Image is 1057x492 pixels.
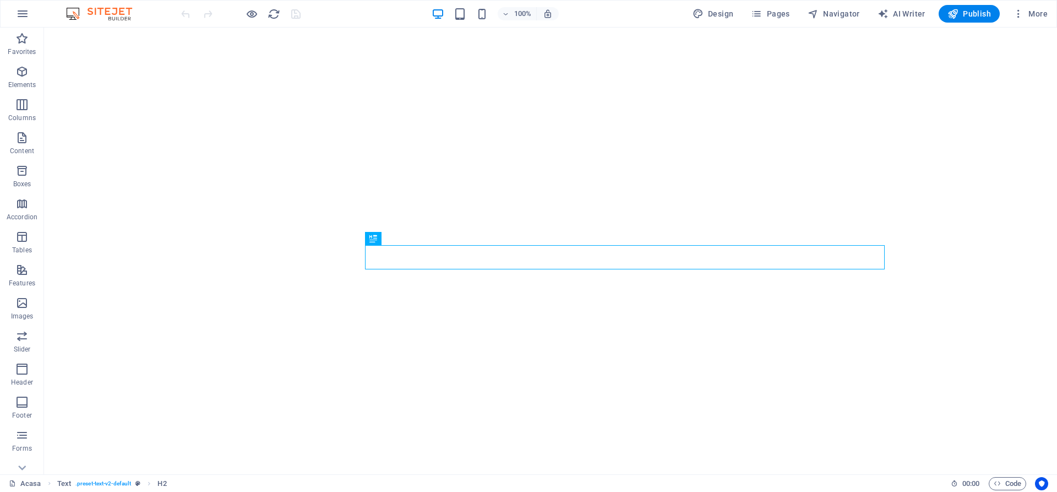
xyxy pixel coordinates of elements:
[970,479,972,488] span: :
[12,246,32,255] p: Tables
[1013,8,1048,19] span: More
[1009,5,1052,23] button: More
[14,345,31,354] p: Slider
[57,477,167,490] nav: breadcrumb
[7,213,37,221] p: Accordion
[8,80,36,89] p: Elements
[10,147,34,155] p: Content
[994,477,1021,490] span: Code
[751,8,789,19] span: Pages
[12,411,32,420] p: Footer
[873,5,930,23] button: AI Writer
[268,8,280,20] i: Reload page
[747,5,794,23] button: Pages
[75,477,131,490] span: . preset-text-v2-default
[514,7,532,20] h6: 100%
[543,9,553,19] i: On resize automatically adjust zoom level to fit chosen device.
[135,480,140,486] i: This element is a customizable preset
[9,477,41,490] a: Click to cancel selection. Double-click to open Pages
[8,113,36,122] p: Columns
[962,477,979,490] span: 00 00
[951,477,980,490] h6: Session time
[157,477,166,490] span: Click to select. Double-click to edit
[11,312,34,321] p: Images
[57,477,71,490] span: Click to select. Double-click to edit
[989,477,1026,490] button: Code
[267,7,280,20] button: reload
[498,7,537,20] button: 100%
[8,47,36,56] p: Favorites
[808,8,860,19] span: Navigator
[939,5,1000,23] button: Publish
[11,378,33,387] p: Header
[693,8,734,19] span: Design
[688,5,738,23] div: Design (Ctrl+Alt+Y)
[1035,477,1048,490] button: Usercentrics
[9,279,35,288] p: Features
[878,8,925,19] span: AI Writer
[12,444,32,453] p: Forms
[245,7,258,20] button: Click here to leave preview mode and continue editing
[688,5,738,23] button: Design
[13,180,31,188] p: Boxes
[63,7,146,20] img: Editor Logo
[803,5,864,23] button: Navigator
[947,8,991,19] span: Publish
